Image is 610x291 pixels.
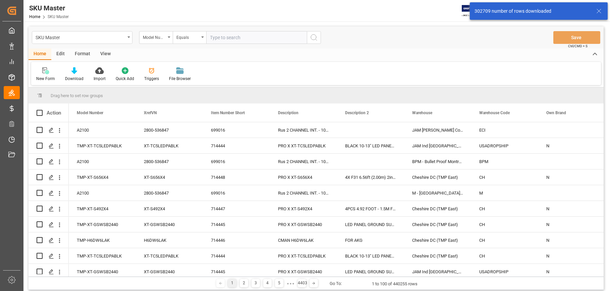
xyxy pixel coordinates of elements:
div: M - [GEOGRAPHIC_DATA] A-Stock [404,185,471,201]
div: Cheshire DC (TMP East) [404,217,471,232]
div: XT-TC5LEDPABLK [136,248,203,264]
div: Press SPACE to select this row. [29,169,69,185]
div: 4 [263,279,272,287]
span: Model Number [77,111,103,115]
span: Drag here to set row groups [51,93,103,98]
div: Rus 2 CHANNEL INT. - 100 W Ea. [270,185,337,201]
div: BLACK 10-13" LED PANEL WALL MO [337,248,404,264]
div: JAM Ind [GEOGRAPHIC_DATA] - Dropship WHS [404,138,471,153]
div: 4PCS 4.92 FOOT - 1.5M F31 TUBE [337,201,404,216]
span: Description 2 [345,111,369,115]
div: USADROPSHIP [471,264,538,279]
div: New Form [36,76,55,82]
span: XrefVN [144,111,157,115]
div: XT-GSWSB2440 [136,217,203,232]
div: 2800-536847 [136,154,203,169]
div: CH [471,248,538,264]
div: ● ● ● [287,281,294,286]
div: XT-GSWSB2440 [136,264,203,279]
div: JAM Ind [GEOGRAPHIC_DATA] - Dropship WHS [404,264,471,279]
div: N [538,248,605,264]
div: Triggers [144,76,159,82]
div: A2100 [69,122,136,138]
div: 5 [275,279,283,287]
div: File Browser [169,76,191,82]
div: View [95,49,116,60]
div: SKU Master [29,3,69,13]
button: open menu [139,31,173,44]
div: Cheshire DC (TMP East) [404,201,471,216]
div: 714445 [203,264,270,279]
div: XT-S492X4 [136,201,203,216]
div: N [538,169,605,185]
div: Press SPACE to select this row. [29,217,69,232]
div: 2 [240,279,248,287]
div: Model Number [143,33,166,41]
div: Cheshire DC (TMP East) [404,232,471,248]
div: Press SPACE to select this row. [29,122,69,138]
div: CH [471,232,538,248]
div: Import [94,76,106,82]
div: Go To: [330,280,342,287]
div: TMP-XT-TC5LEDPABLK [69,138,136,153]
div: PRO X XT-TC5LEDPABLK [270,138,337,153]
div: USADROPSHIP [471,138,538,153]
div: 699016 [203,185,270,201]
a: Home [29,14,40,19]
div: Press SPACE to select this row. [29,201,69,217]
span: Warehouse Code [479,111,510,115]
div: N [538,264,605,279]
div: N [538,232,605,248]
div: Press SPACE to select this row. [29,138,69,154]
div: Action [47,110,61,116]
div: PRO X XT-GSWSB2440 [270,217,337,232]
button: Save [553,31,600,44]
div: Download [65,76,84,82]
div: Edit [51,49,70,60]
div: LED PANEL GROUND SUPPORT HEIGH [337,217,404,232]
div: JAM [PERSON_NAME] Consumer Int'l [404,122,471,138]
button: search button [307,31,321,44]
div: TMP-H6DW6LAK [69,232,136,248]
button: open menu [173,31,206,44]
div: Rus 2 CHANNEL INT. - 100 W Ea. [270,154,337,169]
div: FOR AKG [337,232,404,248]
input: Type to search [206,31,307,44]
div: TMP-XT-GSWSB2440 [69,217,136,232]
div: 699016 [203,122,270,138]
img: Exertis%20JAM%20-%20Email%20Logo.jpg_1722504956.jpg [462,5,485,17]
div: 4403 [298,279,306,287]
div: 1 to 100 of 440255 rows [372,281,418,287]
div: Equals [176,33,199,41]
div: 2800-536847 [136,122,203,138]
div: Press SPACE to select this row. [29,264,69,280]
div: XT-TC5LEDPABLK [136,138,203,153]
div: Format [70,49,95,60]
button: open menu [32,31,132,44]
div: Cheshire DC (TMP East) [404,169,471,185]
div: TMP-XT-S656X4 [69,169,136,185]
div: LED PANEL GROUND SUPPORT HEIGH [337,264,404,279]
div: PRO X XT-S656X4 [270,169,337,185]
div: 699016 [203,154,270,169]
div: BPM - Bullet Proof Montreal [404,154,471,169]
div: Quick Add [116,76,134,82]
div: Press SPACE to select this row. [29,232,69,248]
span: Ctrl/CMD + S [568,44,588,49]
div: M [471,185,538,201]
div: N [538,217,605,232]
span: Warehouse [412,111,432,115]
div: N [538,138,605,153]
div: BLACK 10-13" LED PANEL WALL MO [337,138,404,153]
div: Press SPACE to select this row. [29,154,69,169]
div: 1 [228,279,236,287]
div: SKU Master [36,33,125,41]
span: Description [278,111,298,115]
div: TMP-XT-TC5LEDPABLK [69,248,136,264]
div: Rus 2 CHANNEL INT. - 100 W Ea. [270,122,337,138]
div: A2100 [69,154,136,169]
span: Item Number Short [211,111,245,115]
div: Press SPACE to select this row. [29,185,69,201]
div: N [538,201,605,216]
div: Home [29,49,51,60]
